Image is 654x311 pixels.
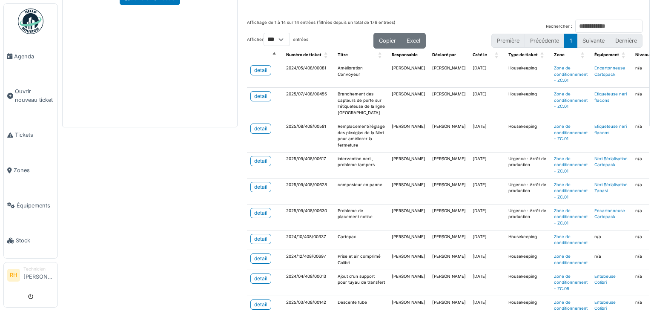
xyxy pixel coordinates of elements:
[23,266,54,284] li: [PERSON_NAME]
[388,62,429,88] td: [PERSON_NAME]
[283,62,334,88] td: 2024/05/408/00081
[247,33,308,46] label: Afficher entrées
[254,235,267,243] div: detail
[254,66,267,74] div: detail
[334,120,388,152] td: Remplacement/réglage des plexiglas de la Néri pour améliorer la fermeture
[283,204,334,230] td: 2025/09/408/00630
[250,91,271,101] a: detail
[594,52,619,57] span: Équipement
[379,37,396,44] span: Copier
[407,37,420,44] span: Excel
[505,120,551,152] td: Housekeeping
[594,156,628,167] a: Neri Sérialisation Cartopack
[14,52,54,60] span: Agenda
[18,9,43,34] img: Badge_color-CXgf-gQk.svg
[250,234,271,244] a: detail
[429,120,469,152] td: [PERSON_NAME]
[334,88,388,120] td: Branchement des capteurs de porte sur l'étiqueteuse de la ligne [GEOGRAPHIC_DATA]
[388,230,429,250] td: [PERSON_NAME]
[4,39,57,74] a: Agenda
[324,49,329,62] span: Numéro de ticket: Activate to sort
[594,66,625,77] a: Encartonneuse Cartopack
[469,230,505,250] td: [DATE]
[505,250,551,270] td: Housekeeping
[495,49,500,62] span: Créé le: Activate to sort
[250,182,271,192] a: detail
[554,274,588,291] a: Zone de conditionnement - ZC.09
[264,33,290,46] select: Afficherentrées
[254,183,267,191] div: detail
[505,270,551,296] td: Housekeeping
[254,301,267,308] div: detail
[283,270,334,296] td: 2024/04/408/00013
[594,182,628,193] a: Neri Sérialisation Zanasi
[564,34,577,48] button: 1
[469,178,505,204] td: [DATE]
[554,124,588,141] a: Zone de conditionnement - ZC.01
[491,34,643,48] nav: pagination
[250,299,271,310] a: detail
[581,49,586,62] span: Zone: Activate to sort
[334,62,388,88] td: Amélioration Convoyeur
[554,52,565,57] span: Zone
[429,270,469,296] td: [PERSON_NAME]
[594,300,616,311] a: Entubeuse Colibri
[334,250,388,270] td: Prise et air comprimé Colibri
[469,152,505,178] td: [DATE]
[23,266,54,272] div: Technicien
[250,274,271,284] a: detail
[15,87,54,104] span: Ouvrir nouveau ticket
[554,234,588,245] a: Zone de conditionnement
[622,49,627,62] span: Équipement: Activate to sort
[334,178,388,204] td: composteur en panne
[469,204,505,230] td: [DATE]
[505,88,551,120] td: Housekeeping
[473,52,487,57] span: Créé le
[505,230,551,250] td: Housekeeping
[388,152,429,178] td: [PERSON_NAME]
[4,223,57,259] a: Stock
[594,124,627,135] a: Etiqueteuse neri flacons
[546,23,572,30] label: Rechercher :
[15,131,54,139] span: Tickets
[250,208,271,218] a: detail
[591,230,632,250] td: n/a
[4,153,57,188] a: Zones
[254,92,267,100] div: detail
[505,204,551,230] td: Urgence : Arrêt de production
[283,120,334,152] td: 2025/08/408/00581
[388,178,429,204] td: [PERSON_NAME]
[401,33,426,49] button: Excel
[505,178,551,204] td: Urgence : Arrêt de production
[505,152,551,178] td: Urgence : Arrêt de production
[429,152,469,178] td: [PERSON_NAME]
[254,209,267,217] div: detail
[334,152,388,178] td: intervention neri , problème tampers
[432,52,456,57] span: Déclaré par
[392,52,418,57] span: Responsable
[388,88,429,120] td: [PERSON_NAME]
[373,33,402,49] button: Copier
[334,204,388,230] td: Problème de placement notice
[594,274,616,285] a: Entubeuse Colibri
[4,74,57,118] a: Ouvrir nouveau ticket
[429,204,469,230] td: [PERSON_NAME]
[254,125,267,132] div: detail
[388,204,429,230] td: [PERSON_NAME]
[254,157,267,165] div: detail
[554,66,588,83] a: Zone de conditionnement - ZC.01
[429,62,469,88] td: [PERSON_NAME]
[283,88,334,120] td: 2025/07/408/00455
[594,92,627,103] a: Etiqueteuse neri flacons
[554,182,588,199] a: Zone de conditionnement - ZC.01
[254,255,267,262] div: detail
[254,275,267,282] div: detail
[469,250,505,270] td: [DATE]
[250,65,271,75] a: detail
[283,250,334,270] td: 2024/12/408/00697
[429,178,469,204] td: [PERSON_NAME]
[508,52,538,57] span: Type de ticket
[334,270,388,296] td: Ajout d'un support pour tuyau de transfert
[554,156,588,173] a: Zone de conditionnement - ZC.01
[250,156,271,166] a: detail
